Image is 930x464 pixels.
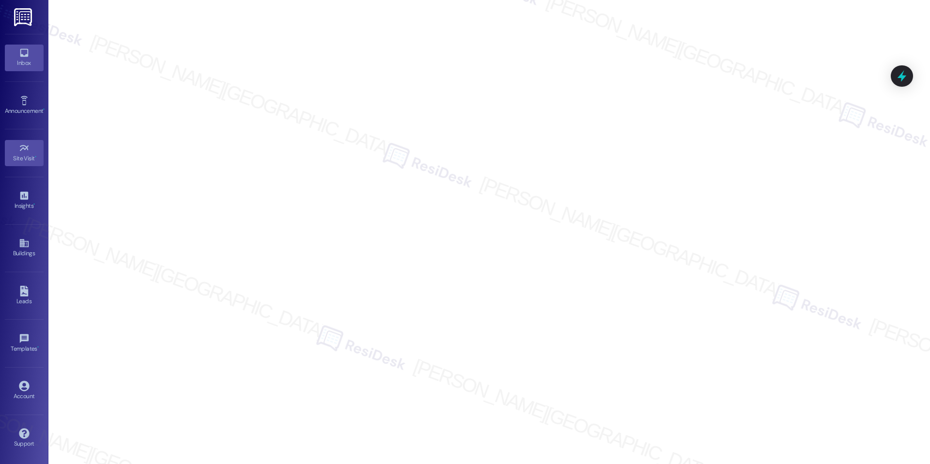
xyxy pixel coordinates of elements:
a: Leads [5,283,44,309]
a: Account [5,378,44,404]
a: Support [5,425,44,451]
a: Templates • [5,330,44,356]
a: Insights • [5,187,44,214]
a: Site Visit • [5,140,44,166]
span: • [35,154,36,160]
span: • [37,344,39,351]
a: Inbox [5,45,44,71]
img: ResiDesk Logo [14,8,34,26]
a: Buildings [5,235,44,261]
span: • [43,106,45,113]
span: • [33,201,35,208]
